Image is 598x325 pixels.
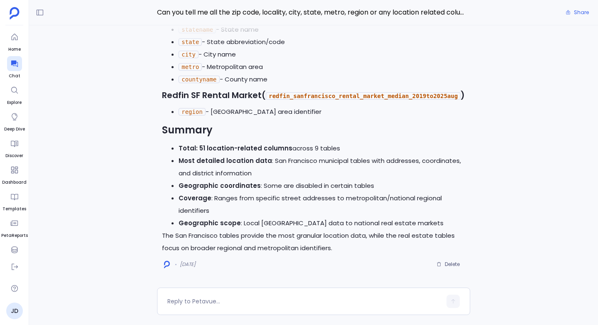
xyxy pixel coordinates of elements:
[179,142,465,155] li: across 9 tables
[179,76,219,83] code: countyname
[7,46,22,53] span: Home
[10,7,20,20] img: petavue logo
[179,194,211,202] strong: Coverage
[179,181,261,190] strong: Geographic coordinates
[162,229,465,254] p: The San Francisco tables provide the most granular location data, while the real estate tables fo...
[179,217,465,229] li: : Local [GEOGRAPHIC_DATA] data to national real estate markets
[2,179,27,186] span: Dashboard
[179,36,465,48] li: - State abbreviation/code
[179,192,465,217] li: : Ranges from specific street addresses to metropolitan/national regional identifiers
[179,180,465,192] li: : Some are disabled in certain tables
[266,92,461,100] code: redfin_sanfrancisco_rental_market_median_2019to2025aug
[157,7,470,18] span: Can you tell me all the zip code, locality, city, state, metro, region or any location related co...
[179,108,206,116] code: region
[179,156,272,165] strong: Most detailed location data
[179,38,202,46] code: state
[179,144,292,153] strong: Total: 51 location-related columns
[179,51,199,58] code: city
[162,123,213,137] strong: Summary
[561,7,594,18] button: Share
[6,303,23,319] a: JD
[5,153,23,159] span: Discover
[5,136,23,159] a: Discover
[2,189,26,212] a: Templates
[179,73,465,86] li: - County name
[7,56,22,79] a: Chat
[179,219,241,227] strong: Geographic scope
[431,258,465,271] button: Delete
[4,126,25,133] span: Deep Dive
[180,261,196,268] span: [DATE]
[7,30,22,53] a: Home
[4,242,25,266] a: Data Hub
[162,89,262,101] strong: Redfin SF Rental Market
[179,48,465,61] li: - City name
[179,61,465,73] li: - Metropolitan area
[2,162,27,186] a: Dashboard
[162,89,465,102] h3: ( )
[179,63,202,71] code: metro
[179,155,465,180] li: : San Francisco municipal tables with addresses, coordinates, and district information
[7,83,22,106] a: Explore
[7,99,22,106] span: Explore
[164,261,170,268] img: logo
[445,261,460,268] span: Delete
[2,206,26,212] span: Templates
[1,216,28,239] a: PetaReports
[7,73,22,79] span: Chat
[574,9,589,16] span: Share
[1,232,28,239] span: PetaReports
[4,109,25,133] a: Deep Dive
[179,106,465,118] li: - [GEOGRAPHIC_DATA] area identifier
